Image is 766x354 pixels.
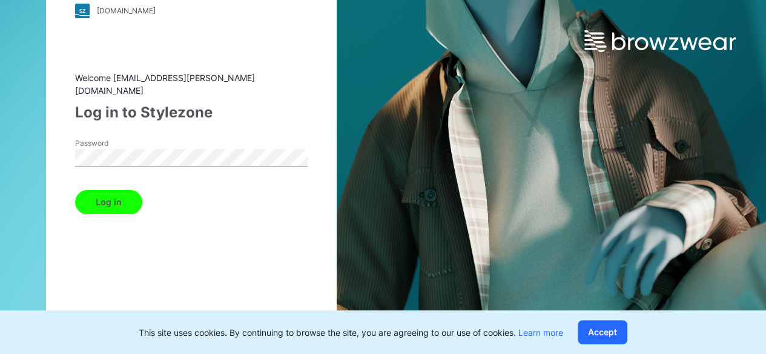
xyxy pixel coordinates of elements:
a: Learn more [518,327,563,338]
label: Password [75,138,160,149]
a: [DOMAIN_NAME] [75,4,308,18]
div: Log in to Stylezone [75,102,308,123]
div: Welcome [EMAIL_ADDRESS][PERSON_NAME][DOMAIN_NAME] [75,71,308,97]
img: stylezone-logo.562084cfcfab977791bfbf7441f1a819.svg [75,4,90,18]
button: Log in [75,190,142,214]
img: browzwear-logo.e42bd6dac1945053ebaf764b6aa21510.svg [584,30,736,52]
button: Accept [578,320,627,344]
p: This site uses cookies. By continuing to browse the site, you are agreeing to our use of cookies. [139,326,563,339]
div: [DOMAIN_NAME] [97,6,156,15]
